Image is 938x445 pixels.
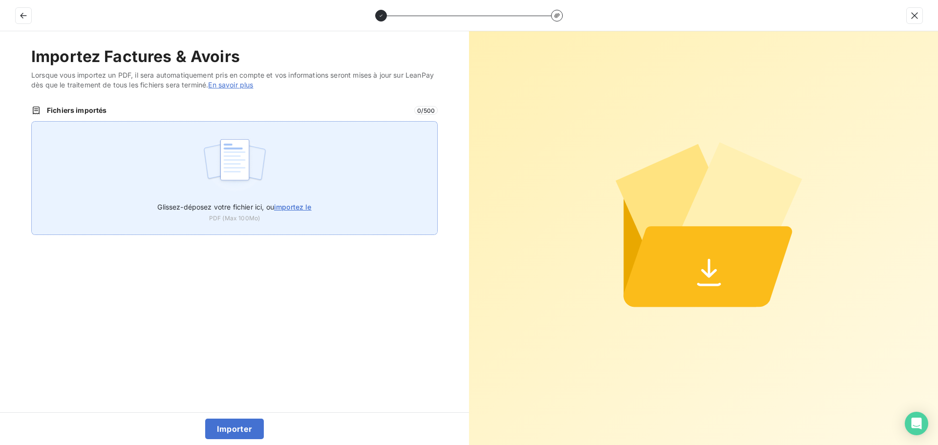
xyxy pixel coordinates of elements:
[47,106,408,115] span: Fichiers importés
[274,203,312,211] span: importez le
[205,419,264,439] button: Importer
[905,412,928,435] div: Open Intercom Messenger
[31,47,438,66] h2: Importez Factures & Avoirs
[209,214,260,223] span: PDF (Max 100Mo)
[157,203,311,211] span: Glissez-déposez votre fichier ici, ou
[208,81,253,89] a: En savoir plus
[202,133,267,196] img: illustration
[31,70,438,90] span: Lorsque vous importez un PDF, il sera automatiquement pris en compte et vos informations seront m...
[414,106,438,115] span: 0 / 500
